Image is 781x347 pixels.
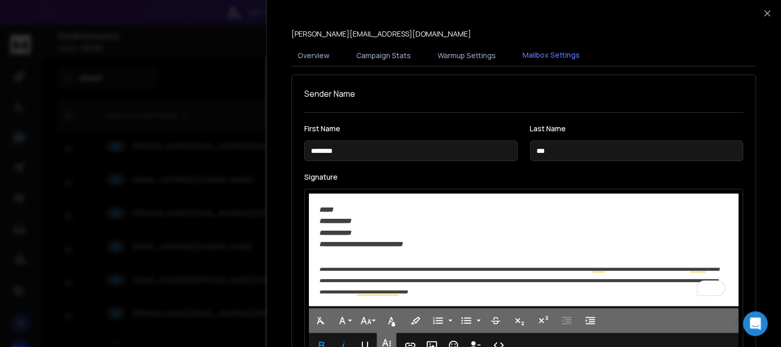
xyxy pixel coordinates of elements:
[304,125,518,132] label: First Name
[446,310,455,331] button: Ordered List
[475,310,483,331] button: Unordered List
[304,173,743,181] label: Signature
[557,310,577,331] button: Decrease Indent (Ctrl+[)
[291,44,336,67] button: Overview
[291,29,471,39] p: [PERSON_NAME][EMAIL_ADDRESS][DOMAIN_NAME]
[428,310,448,331] button: Ordered List
[431,44,502,67] button: Warmup Settings
[309,194,739,306] div: To enrich screen reader interactions, please activate Accessibility in Grammarly extension settings
[335,310,354,331] button: Font Family
[457,310,476,331] button: Unordered List
[350,44,417,67] button: Campaign Stats
[530,125,744,132] label: Last Name
[743,311,768,336] div: Open Intercom Messenger
[406,310,425,331] button: Background Color
[311,310,331,331] button: Clear Formatting
[358,310,378,331] button: Font Size
[581,310,600,331] button: Increase Indent (Ctrl+])
[516,44,586,67] button: Mailbox Settings
[304,88,743,100] h1: Sender Name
